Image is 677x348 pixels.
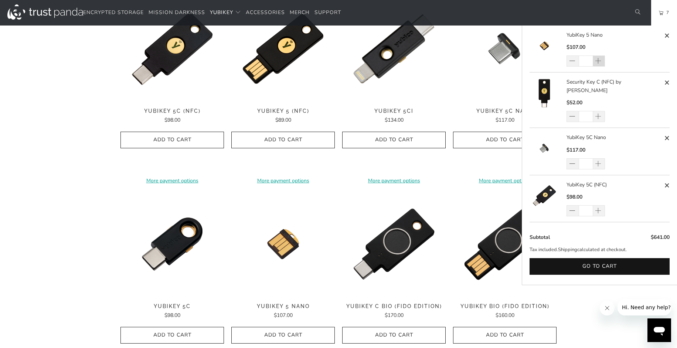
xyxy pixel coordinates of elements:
a: YubiKey 5 Nano [567,31,662,39]
span: Add to Cart [239,137,327,143]
nav: Translation missing: en.navigation.header.main_nav [83,4,341,21]
a: More payment options [342,177,446,185]
img: YubiKey Bio (FIDO Edition) - Trust Panda [453,192,557,296]
span: $160.00 [496,312,514,319]
span: Encrypted Storage [83,9,144,16]
img: YubiKey 5C (NFC) [530,181,559,210]
button: Add to Cart [453,327,557,344]
span: YubiKey 5C (NFC) [120,108,224,114]
img: YubiKey 5C Nano [530,134,559,163]
span: YubiKey 5Ci [342,108,446,114]
a: Security Key C (NFC) by [PERSON_NAME] [567,78,662,95]
a: YubiKey C Bio (FIDO Edition) $170.00 [342,303,446,320]
p: Tax included. calculated at checkout. [530,246,670,254]
img: YubiKey 5 Nano [530,31,559,61]
span: $107.00 [274,312,293,319]
img: YubiKey 5 Nano - Trust Panda [231,192,335,296]
span: Add to Cart [128,137,216,143]
a: Encrypted Storage [83,4,144,21]
a: YubiKey 5 Nano $107.00 [231,303,335,320]
span: Add to Cart [128,332,216,338]
span: $117.00 [567,146,585,153]
span: $89.00 [275,116,291,124]
button: Go to cart [530,258,670,275]
img: Security Key C (NFC) by Yubico [530,78,559,108]
iframe: Button to launch messaging window [647,318,671,342]
summary: YubiKey [210,4,241,21]
button: Add to Cart [453,132,557,148]
button: Add to Cart [231,327,335,344]
span: Add to Cart [461,332,549,338]
a: More payment options [231,177,335,185]
span: 7 [663,9,669,17]
span: $117.00 [496,116,514,124]
a: YubiKey Bio (FIDO Edition) $160.00 [453,303,557,320]
a: Security Key C (NFC) by Yubico [530,78,567,122]
a: YubiKey 5C $98.00 [120,303,224,320]
span: Add to Cart [350,332,438,338]
span: YubiKey [210,9,233,16]
a: Support [314,4,341,21]
a: Mission Darkness [149,4,205,21]
a: Accessories [246,4,285,21]
span: Add to Cart [239,332,327,338]
span: $98.00 [567,193,582,200]
span: $641.00 [651,234,670,241]
a: YubiKey 5C (NFC) [567,181,662,189]
a: YubiKey 5Ci $134.00 [342,108,446,124]
a: Merch [290,4,310,21]
a: YubiKey 5C (NFC) $98.00 [120,108,224,124]
span: $52.00 [567,99,582,106]
iframe: Close message [600,301,615,315]
button: Add to Cart [342,132,446,148]
span: YubiKey C Bio (FIDO Edition) [342,303,446,310]
button: Add to Cart [231,132,335,148]
a: YubiKey 5C Nano $117.00 [453,108,557,124]
span: Merch [290,9,310,16]
a: YubiKey Bio (FIDO Edition) - Trust Panda YubiKey Bio (FIDO Edition) - Trust Panda [453,192,557,296]
button: Add to Cart [342,327,446,344]
img: YubiKey C Bio (FIDO Edition) - Trust Panda [342,192,446,296]
button: Add to Cart [120,132,224,148]
img: Trust Panda Australia [7,4,83,20]
span: Support [314,9,341,16]
span: YubiKey Bio (FIDO Edition) [453,303,557,310]
a: More payment options [453,177,557,185]
span: YubiKey 5C [120,303,224,310]
a: YubiKey C Bio (FIDO Edition) - Trust Panda YubiKey C Bio (FIDO Edition) - Trust Panda [342,192,446,296]
a: Shipping [558,246,577,254]
a: More payment options [120,177,224,185]
a: YubiKey 5C Nano [530,134,567,169]
button: Add to Cart [120,327,224,344]
span: Mission Darkness [149,9,205,16]
a: YubiKey 5 Nano [530,31,567,67]
span: Subtotal [530,234,550,241]
span: Add to Cart [461,137,549,143]
a: YubiKey 5C Nano [567,134,662,142]
span: YubiKey 5C Nano [453,108,557,114]
span: YubiKey 5 Nano [231,303,335,310]
iframe: Message from company [618,299,671,315]
span: $134.00 [385,116,404,124]
a: YubiKey 5 Nano - Trust Panda YubiKey 5 Nano - Trust Panda [231,192,335,296]
span: $98.00 [164,116,180,124]
a: YubiKey 5 (NFC) $89.00 [231,108,335,124]
span: YubiKey 5 (NFC) [231,108,335,114]
img: YubiKey 5C - Trust Panda [120,192,224,296]
span: $107.00 [567,44,585,51]
a: YubiKey 5C (NFC) [530,181,567,216]
span: Add to Cart [350,137,438,143]
span: Accessories [246,9,285,16]
span: $170.00 [385,312,404,319]
span: $98.00 [164,312,180,319]
a: YubiKey 5C - Trust Panda YubiKey 5C - Trust Panda [120,192,224,296]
